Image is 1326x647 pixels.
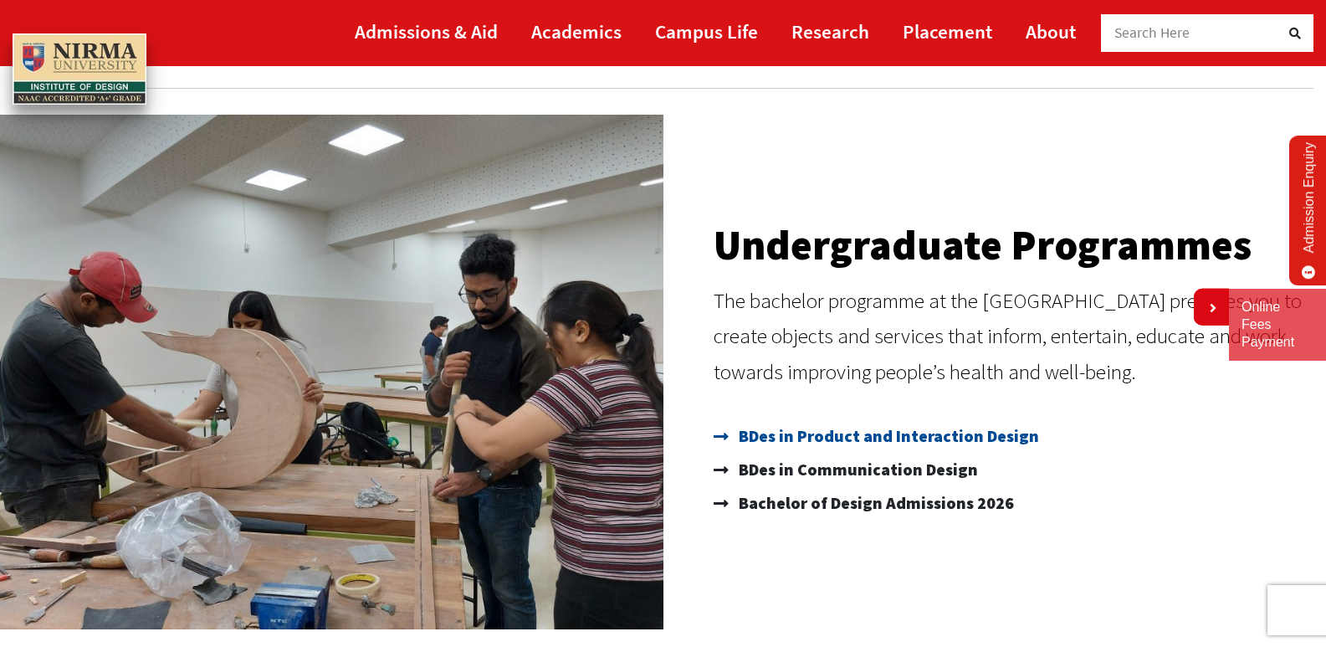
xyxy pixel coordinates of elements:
a: Research [791,13,869,50]
p: The bachelor programme at the [GEOGRAPHIC_DATA] prepares you to create objects and services that ... [714,283,1310,390]
img: main_logo [13,33,146,105]
a: About [1026,13,1076,50]
a: BDes in Product and Interaction Design [714,419,1310,453]
span: BDes in Communication Design [735,453,978,486]
span: BDes in Product and Interaction Design [735,419,1039,453]
span: Search Here [1114,23,1190,42]
a: BDes in Communication Design [714,453,1310,486]
a: Academics [531,13,622,50]
a: Admissions & Aid [355,13,498,50]
a: Placement [903,13,992,50]
span: Bachelor of Design Admissions 2026 [735,486,1014,520]
h2: Undergraduate Programmes [714,224,1310,266]
a: Online Fees Payment [1242,299,1313,351]
a: Campus Life [655,13,758,50]
a: Bachelor of Design Admissions 2026 [714,486,1310,520]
